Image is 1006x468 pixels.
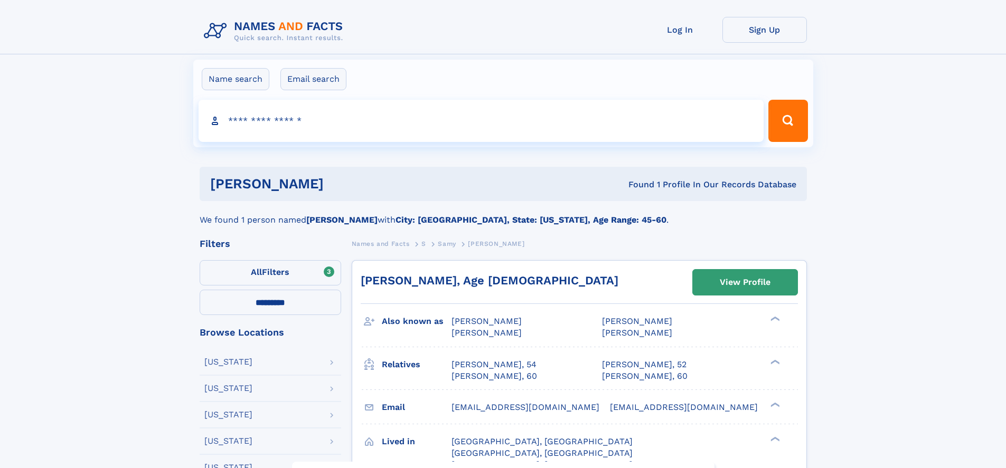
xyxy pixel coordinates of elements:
[610,402,758,412] span: [EMAIL_ADDRESS][DOMAIN_NAME]
[693,270,797,295] a: View Profile
[602,316,672,326] span: [PERSON_NAME]
[452,316,522,326] span: [PERSON_NAME]
[202,68,269,90] label: Name search
[768,435,781,442] div: ❯
[361,274,618,287] a: [PERSON_NAME], Age [DEMOGRAPHIC_DATA]
[204,384,252,393] div: [US_STATE]
[382,312,452,330] h3: Also known as
[421,237,426,250] a: S
[280,68,346,90] label: Email search
[452,328,522,338] span: [PERSON_NAME]
[210,177,476,190] h1: [PERSON_NAME]
[602,359,687,370] a: [PERSON_NAME], 52
[200,201,807,226] div: We found 1 person named with .
[382,356,452,374] h3: Relatives
[306,215,378,225] b: [PERSON_NAME]
[638,17,722,43] a: Log In
[452,402,599,412] span: [EMAIL_ADDRESS][DOMAIN_NAME]
[382,398,452,416] h3: Email
[421,240,426,247] span: S
[452,436,633,446] span: [GEOGRAPHIC_DATA], [GEOGRAPHIC_DATA]
[720,270,770,294] div: View Profile
[438,237,456,250] a: Samy
[199,100,764,142] input: search input
[204,437,252,445] div: [US_STATE]
[204,358,252,366] div: [US_STATE]
[352,237,410,250] a: Names and Facts
[768,358,781,365] div: ❯
[452,448,633,458] span: [GEOGRAPHIC_DATA], [GEOGRAPHIC_DATA]
[452,370,537,382] a: [PERSON_NAME], 60
[722,17,807,43] a: Sign Up
[476,179,796,190] div: Found 1 Profile In Our Records Database
[382,433,452,451] h3: Lived in
[251,267,262,277] span: All
[602,328,672,338] span: [PERSON_NAME]
[396,215,666,225] b: City: [GEOGRAPHIC_DATA], State: [US_STATE], Age Range: 45-60
[768,100,807,142] button: Search Button
[468,240,524,247] span: [PERSON_NAME]
[768,316,781,322] div: ❯
[200,328,341,337] div: Browse Locations
[438,240,456,247] span: Samy
[452,359,537,370] a: [PERSON_NAME], 54
[602,370,688,382] a: [PERSON_NAME], 60
[200,17,352,45] img: Logo Names and Facts
[204,410,252,419] div: [US_STATE]
[200,260,341,285] label: Filters
[200,239,341,249] div: Filters
[768,401,781,408] div: ❯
